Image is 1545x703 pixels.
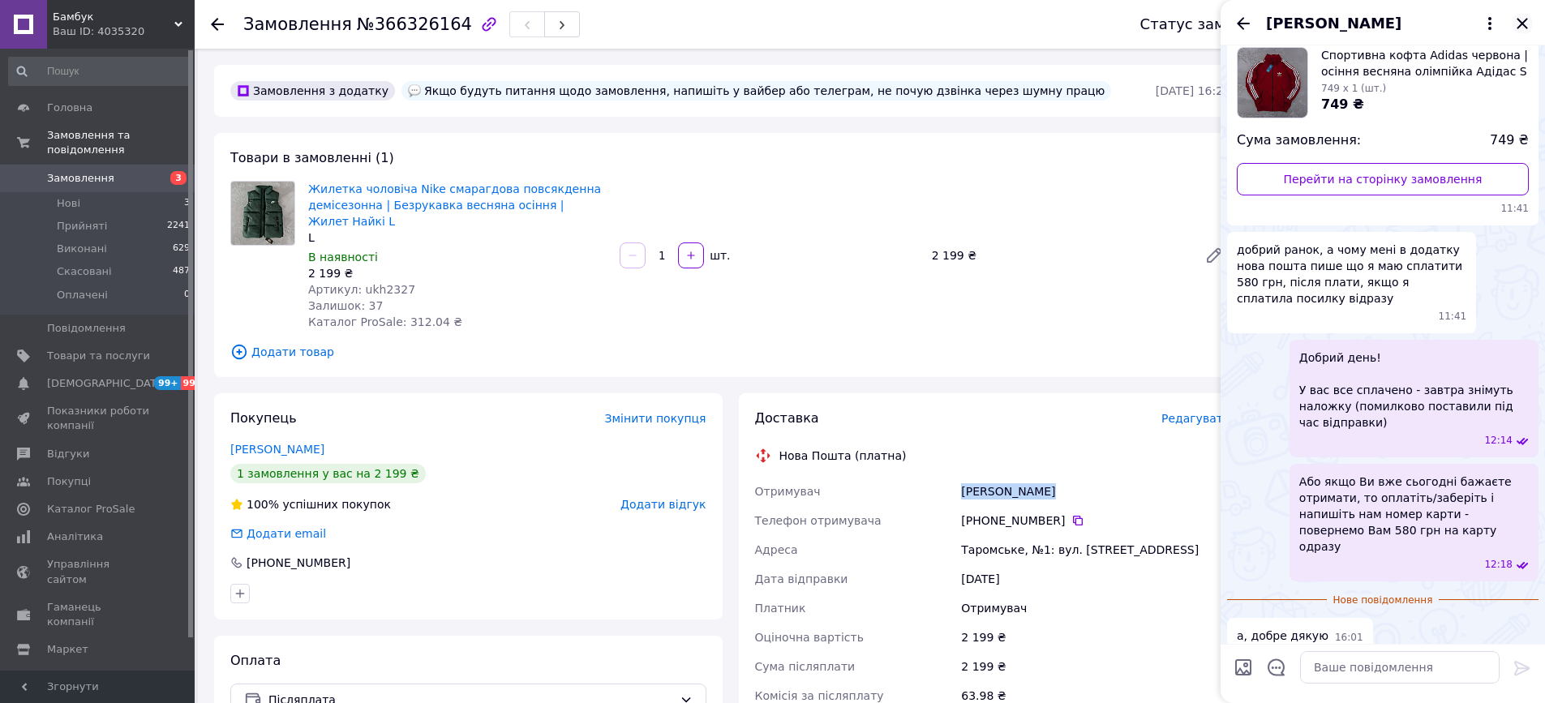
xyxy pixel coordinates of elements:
[53,10,174,24] span: Бамбук
[1299,474,1529,555] span: Або якщо Ви вже сьогодні бажаєте отримати, то оплатіть/заберіть і напишіть нам номер карти - пове...
[958,477,1234,506] div: [PERSON_NAME]
[1140,16,1290,32] div: Статус замовлення
[1237,163,1529,195] a: Перейти на сторінку замовлення
[230,653,281,668] span: Оплата
[230,81,395,101] div: Замовлення з додатку
[245,525,328,542] div: Додати email
[308,251,378,264] span: В наявності
[247,498,279,511] span: 100%
[1484,558,1513,572] span: 12:18 12.10.2025
[755,689,884,702] span: Комісія за післяплату
[706,247,732,264] div: шт.
[958,535,1234,564] div: Таромське, №1: вул. [STREET_ADDRESS]
[230,464,426,483] div: 1 замовлення у вас на 2 199 ₴
[154,376,181,390] span: 99+
[1513,14,1532,33] button: Закрити
[1299,349,1529,431] span: Добрий день! У вас все сплачено - завтра знімуть наложку (помилково поставили під час відправки)
[755,660,856,673] span: Сума післяплати
[958,564,1234,594] div: [DATE]
[47,376,167,391] span: [DEMOGRAPHIC_DATA]
[57,242,107,256] span: Виконані
[8,57,191,86] input: Пошук
[620,498,706,511] span: Додати відгук
[170,171,187,185] span: 3
[1439,310,1467,324] span: 11:41 12.10.2025
[243,15,352,34] span: Замовлення
[308,299,383,312] span: Залишок: 37
[184,288,190,302] span: 0
[1237,202,1529,216] span: 11:41 12.10.2025
[47,404,150,433] span: Показники роботи компанії
[47,321,126,336] span: Повідомлення
[958,623,1234,652] div: 2 199 ₴
[57,219,107,234] span: Прийняті
[1321,96,1364,112] span: 749 ₴
[230,150,394,165] span: Товари в замовленні (1)
[308,283,415,296] span: Артикул: ukh2327
[1335,631,1363,645] span: 16:01 12.10.2025
[961,512,1230,529] div: [PHONE_NUMBER]
[230,410,297,426] span: Покупець
[755,514,882,527] span: Телефон отримувача
[1266,13,1401,34] span: [PERSON_NAME]
[1327,594,1440,607] span: Нове повідомлення
[231,182,294,245] img: Жилетка чоловіча Nike смарагдова повсякденна демісезонна | Безрукавка весняна осіння | Жилет Найкі L
[47,474,91,489] span: Покупці
[1266,13,1500,34] button: [PERSON_NAME]
[925,244,1191,267] div: 2 199 ₴
[958,652,1234,681] div: 2 199 ₴
[173,264,190,279] span: 487
[1161,412,1230,425] span: Редагувати
[230,443,324,456] a: [PERSON_NAME]
[173,242,190,256] span: 629
[408,84,421,97] img: :speech_balloon:
[1237,242,1466,306] span: добрий ранок, а чому мені в додатку нова пошта пише що я маю сплатити 580 грн, після плати, якщо ...
[1484,434,1513,448] span: 12:14 12.10.2025
[47,557,150,586] span: Управління сайтом
[57,196,80,211] span: Нові
[47,642,88,657] span: Маркет
[1156,84,1230,97] time: [DATE] 16:28
[167,219,190,234] span: 2241
[755,410,819,426] span: Доставка
[755,572,848,585] span: Дата відправки
[47,502,135,517] span: Каталог ProSale
[181,376,208,390] span: 99+
[184,196,190,211] span: 3
[1198,239,1230,272] a: Редагувати
[57,288,108,302] span: Оплачені
[1237,131,1361,150] span: Сума замовлення:
[357,15,472,34] span: №366326164
[308,265,607,281] div: 2 199 ₴
[47,128,195,157] span: Замовлення та повідомлення
[47,447,89,461] span: Відгуки
[47,171,114,186] span: Замовлення
[245,555,352,571] div: [PHONE_NUMBER]
[1321,47,1529,79] span: Спортивна кофта Adidas червона | осіння весняна олімпійка Адідас S
[755,485,821,498] span: Отримувач
[57,264,112,279] span: Скасовані
[211,16,224,32] div: Повернутися назад
[775,448,911,464] div: Нова Пошта (платна)
[53,24,195,39] div: Ваш ID: 4035320
[1266,657,1287,678] button: Відкрити шаблони відповідей
[401,81,1111,101] div: Якщо будуть питання щодо замовлення, напишіть у вайбер або телеграм, не почую дзвінка через шумну...
[308,315,462,328] span: Каталог ProSale: 312.04 ₴
[47,529,103,544] span: Аналітика
[308,182,601,228] a: Жилетка чоловіча Nike смарагдова повсякденна демісезонна | Безрукавка весняна осіння | Жилет Найкі L
[230,496,391,512] div: успішних покупок
[1321,83,1386,94] span: 749 x 1 (шт.)
[1234,14,1253,33] button: Назад
[958,594,1234,623] div: Отримувач
[47,600,150,629] span: Гаманець компанії
[755,602,806,615] span: Платник
[605,412,706,425] span: Змінити покупця
[308,229,607,246] div: L
[47,101,92,115] span: Головна
[230,343,1230,361] span: Додати товар
[755,543,798,556] span: Адреса
[1490,131,1529,150] span: 749 ₴
[47,349,150,363] span: Товари та послуги
[1237,628,1328,645] span: а, добре дякую
[1238,48,1307,118] img: 6485657754_w160_h160_sportivna-kofta-adidas.jpg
